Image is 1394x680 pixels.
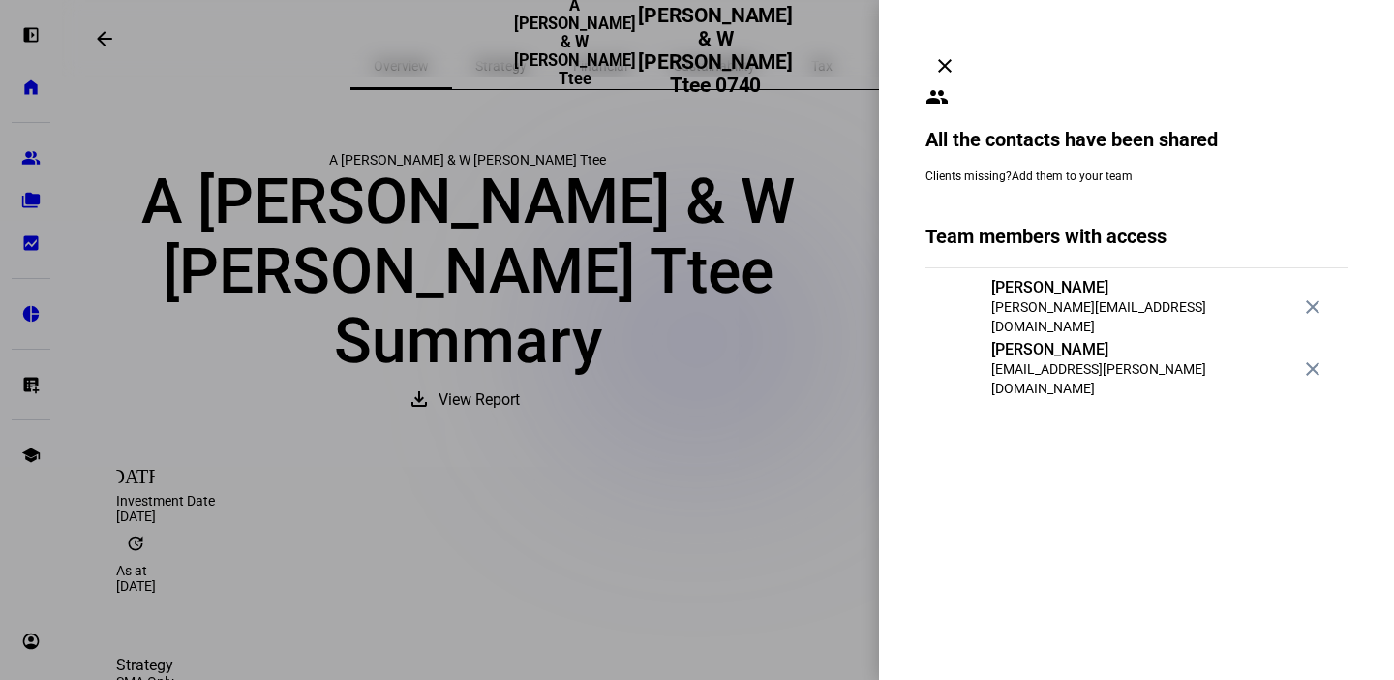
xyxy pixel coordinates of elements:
mat-icon: people [925,85,949,108]
mat-icon: close [1301,357,1324,381]
h3: Team members with access [925,225,1348,248]
mat-icon: close [1301,295,1324,319]
div: [PERSON_NAME][EMAIL_ADDRESS][DOMAIN_NAME] [991,297,1293,336]
div: [PERSON_NAME] [991,340,1293,359]
a: Add them to your team [1012,170,1133,183]
h2: All the contacts have been shared [925,128,1348,151]
mat-icon: clear [933,54,956,77]
span: Clients missing? [925,170,1012,183]
div: BS [937,340,976,379]
div: [PERSON_NAME] [991,278,1293,297]
div: [EMAIL_ADDRESS][PERSON_NAME][DOMAIN_NAME] [991,359,1293,398]
div: AB [937,278,976,317]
